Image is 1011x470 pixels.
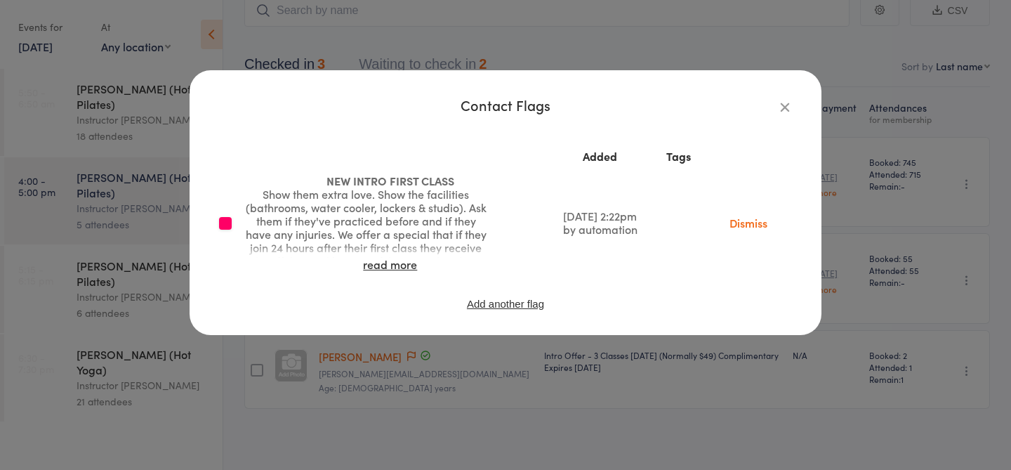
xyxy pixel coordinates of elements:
[243,188,489,348] div: Show them extra love. Show the facilities (bathrooms, water cooler, lockers & studio). Ask them i...
[654,144,703,169] th: Tags
[719,215,778,230] a: Dismiss this flag
[326,173,454,188] span: NEW INTRO FIRST CLASS
[465,298,546,310] button: Add another flag
[218,98,793,112] div: Contact Flags
[546,169,654,277] td: [DATE] 2:22pm by automation
[546,144,654,169] th: Added
[363,256,417,272] a: read more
